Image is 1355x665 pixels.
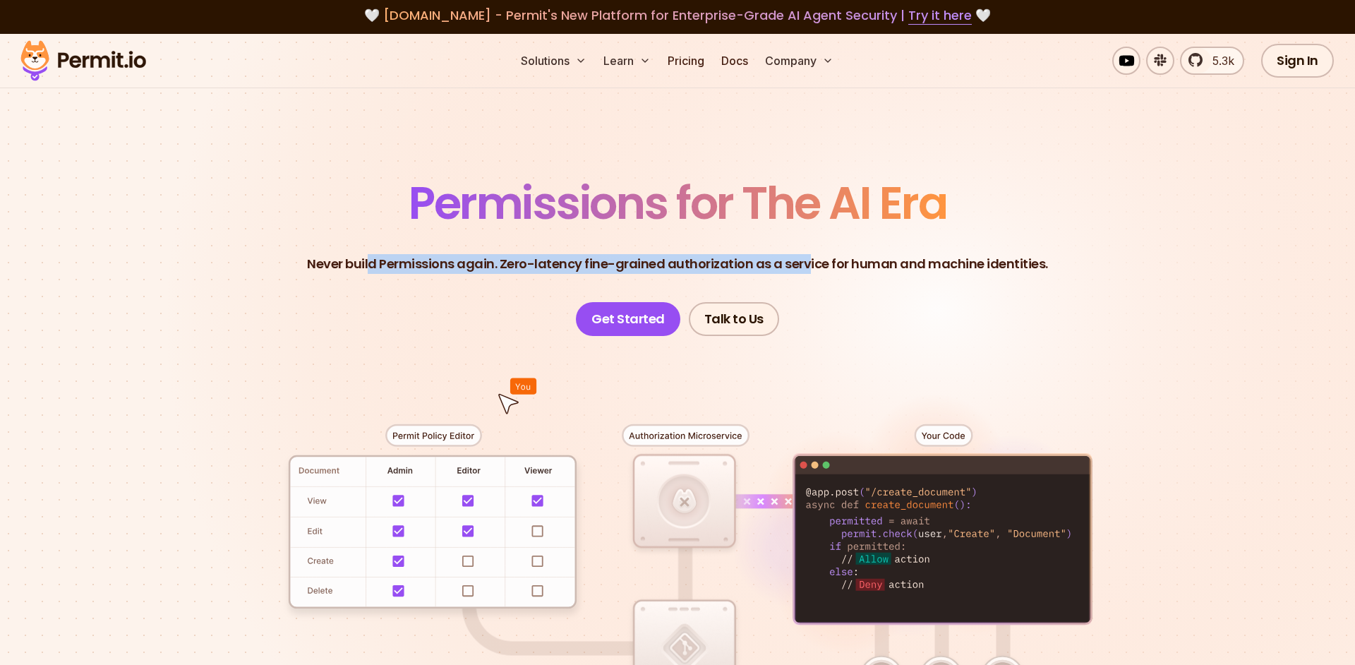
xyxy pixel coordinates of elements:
[515,47,592,75] button: Solutions
[307,254,1048,274] p: Never build Permissions again. Zero-latency fine-grained authorization as a service for human and...
[34,6,1321,25] div: 🤍 🤍
[14,37,152,85] img: Permit logo
[689,302,779,336] a: Talk to Us
[759,47,839,75] button: Company
[598,47,656,75] button: Learn
[576,302,680,336] a: Get Started
[716,47,754,75] a: Docs
[1261,44,1334,78] a: Sign In
[662,47,710,75] a: Pricing
[383,6,972,24] span: [DOMAIN_NAME] - Permit's New Platform for Enterprise-Grade AI Agent Security |
[409,172,946,234] span: Permissions for The AI Era
[1180,47,1244,75] a: 5.3k
[908,6,972,25] a: Try it here
[1204,52,1234,69] span: 5.3k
